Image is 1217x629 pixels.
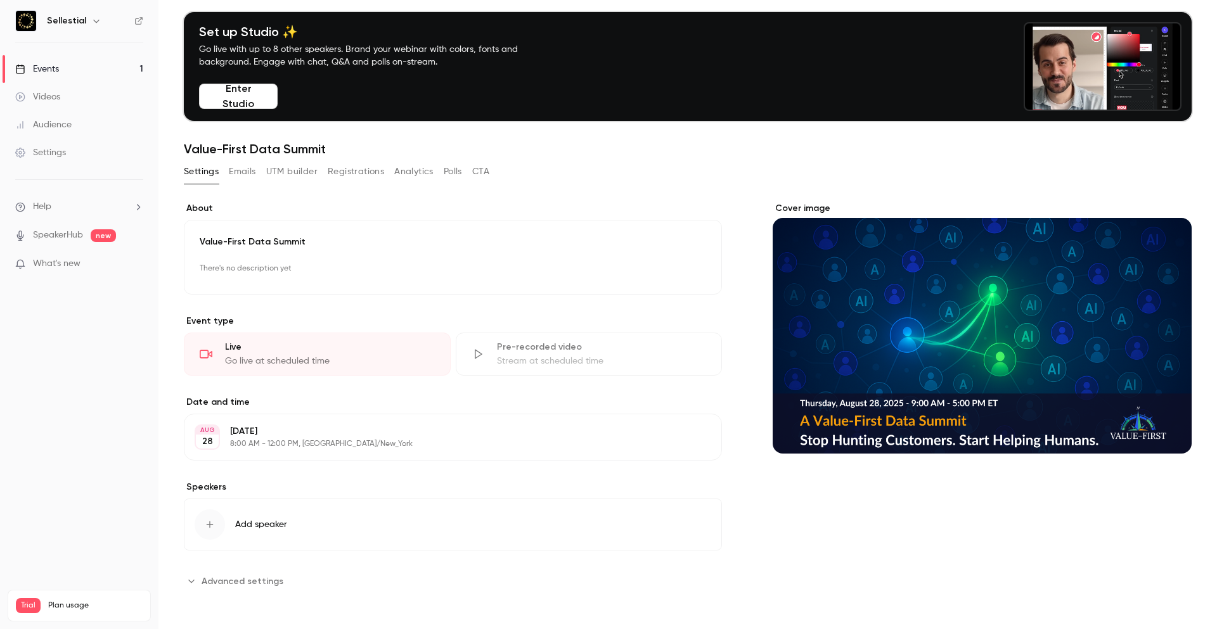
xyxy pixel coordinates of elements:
[497,341,707,353] div: Pre-recorded video
[184,141,1192,156] h1: Value-First Data Summit
[15,91,60,103] div: Videos
[184,315,722,327] p: Event type
[235,518,287,531] span: Add speaker
[394,162,434,182] button: Analytics
[196,426,219,435] div: AUG
[497,355,707,367] div: Stream at scheduled time
[184,202,722,215] label: About
[225,355,435,367] div: Go live at scheduled time
[16,598,41,613] span: Trial
[15,118,72,131] div: Audience
[184,481,722,493] label: Speakers
[200,258,706,279] p: There's no description yet
[472,162,489,182] button: CTA
[184,162,219,182] button: Settings
[202,435,213,448] p: 28
[773,202,1192,454] section: Cover image
[202,575,283,588] span: Advanced settings
[199,24,548,39] h4: Set up Studio ✨
[33,257,80,270] span: What's new
[199,84,278,109] button: Enter Studio
[15,200,143,213] li: help-dropdown-opener
[266,162,318,182] button: UTM builder
[15,146,66,159] div: Settings
[184,333,451,376] div: LiveGo live at scheduled time
[230,425,655,438] p: [DATE]
[328,162,384,182] button: Registrations
[16,11,36,31] img: Sellestial
[15,63,59,75] div: Events
[33,200,51,213] span: Help
[184,571,291,591] button: Advanced settings
[225,341,435,353] div: Live
[444,162,462,182] button: Polls
[199,43,548,68] p: Go live with up to 8 other speakers. Brand your webinar with colors, fonts and background. Engage...
[456,333,723,376] div: Pre-recorded videoStream at scheduled time
[184,571,722,591] section: Advanced settings
[184,396,722,409] label: Date and time
[229,162,255,182] button: Emails
[47,15,86,27] h6: Sellestial
[773,202,1192,215] label: Cover image
[230,439,655,449] p: 8:00 AM - 12:00 PM, [GEOGRAPHIC_DATA]/New_York
[48,600,143,611] span: Plan usage
[184,499,722,550] button: Add speaker
[33,229,83,242] a: SpeakerHub
[91,229,116,242] span: new
[200,236,706,248] p: Value-First Data Summit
